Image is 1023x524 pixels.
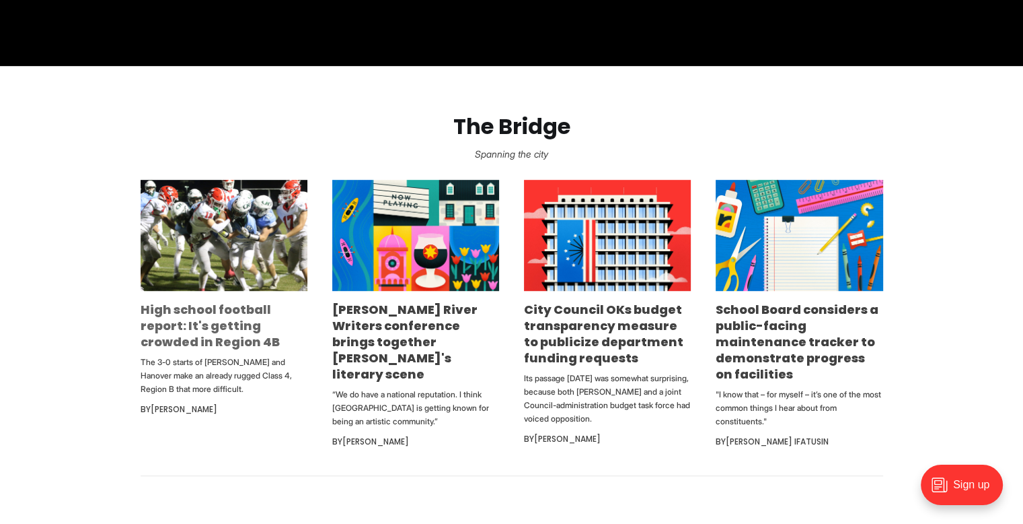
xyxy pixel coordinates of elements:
img: James River Writers conference brings together Richmond's literary scene [332,180,499,291]
p: The 3-0 starts of [PERSON_NAME] and Hanover make an already rugged Class 4, Region B that more di... [141,356,307,396]
a: [PERSON_NAME] [151,403,217,415]
div: By [524,431,691,447]
a: [PERSON_NAME] River Writers conference brings together [PERSON_NAME]'s literary scene [332,301,478,383]
div: By [141,401,307,418]
img: High school football report: It's getting crowded in Region 4B [141,180,307,291]
img: City Council OKs budget transparency measure to publicize department funding requests [524,180,691,291]
a: [PERSON_NAME] [342,436,409,447]
p: Its passage [DATE] was somewhat surprising, because both [PERSON_NAME] and a joint Council-admini... [524,372,691,426]
p: "I know that – for myself – it’s one of the most common things I hear about from constituents." [716,388,882,428]
div: By [332,434,499,450]
p: Spanning the city [22,145,1001,164]
a: High school football report: It's getting crowded in Region 4B [141,301,280,350]
h2: The Bridge [22,114,1001,139]
div: By [716,434,882,450]
a: School Board considers a public-facing maintenance tracker to demonstrate progress on facilities [716,301,878,383]
a: [PERSON_NAME] Ifatusin [726,436,829,447]
iframe: portal-trigger [909,458,1023,524]
img: School Board considers a public-facing maintenance tracker to demonstrate progress on facilities [716,180,882,291]
p: “We do have a national reputation. I think [GEOGRAPHIC_DATA] is getting known for being an artist... [332,388,499,428]
a: [PERSON_NAME] [534,433,601,445]
a: City Council OKs budget transparency measure to publicize department funding requests [524,301,683,366]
